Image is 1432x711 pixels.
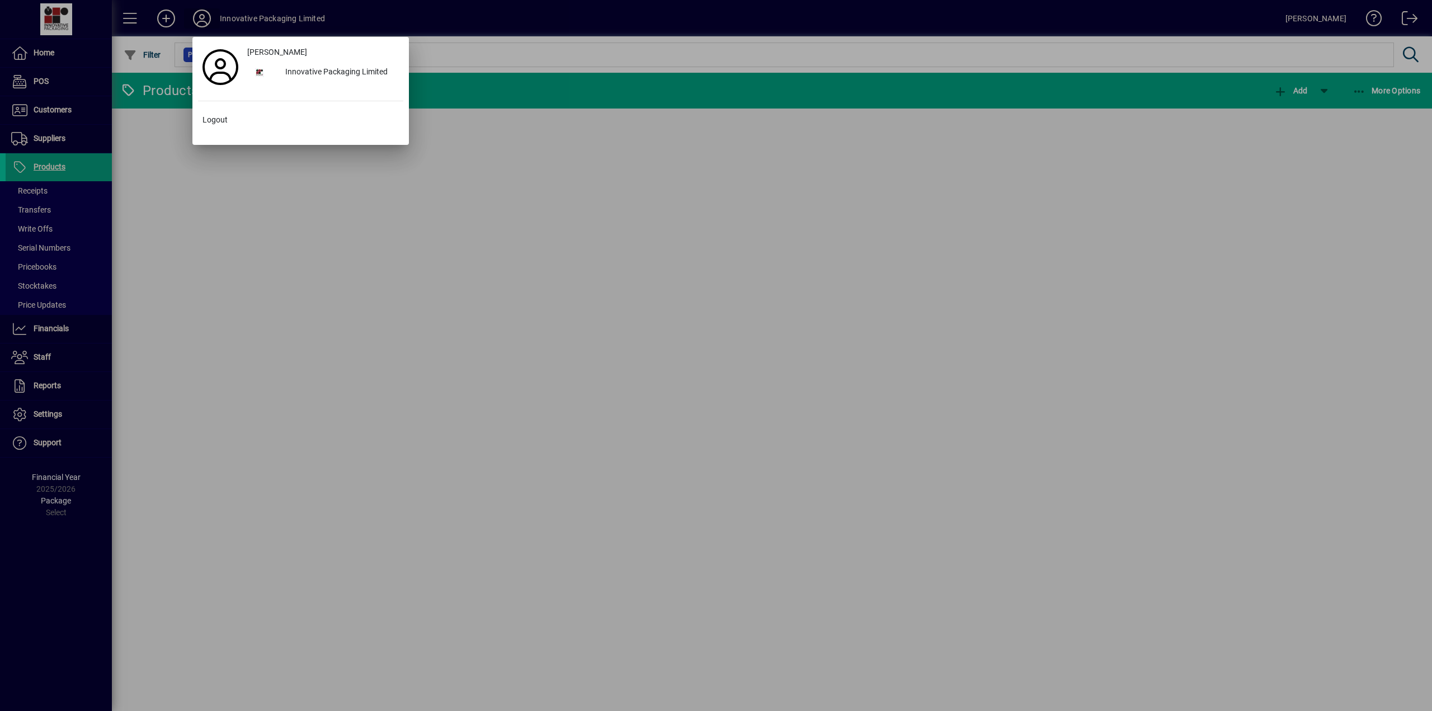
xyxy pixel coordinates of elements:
[247,46,307,58] span: [PERSON_NAME]
[198,110,403,130] button: Logout
[243,63,403,83] button: Innovative Packaging Limited
[202,114,228,126] span: Logout
[276,63,403,83] div: Innovative Packaging Limited
[198,57,243,77] a: Profile
[243,43,403,63] a: [PERSON_NAME]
